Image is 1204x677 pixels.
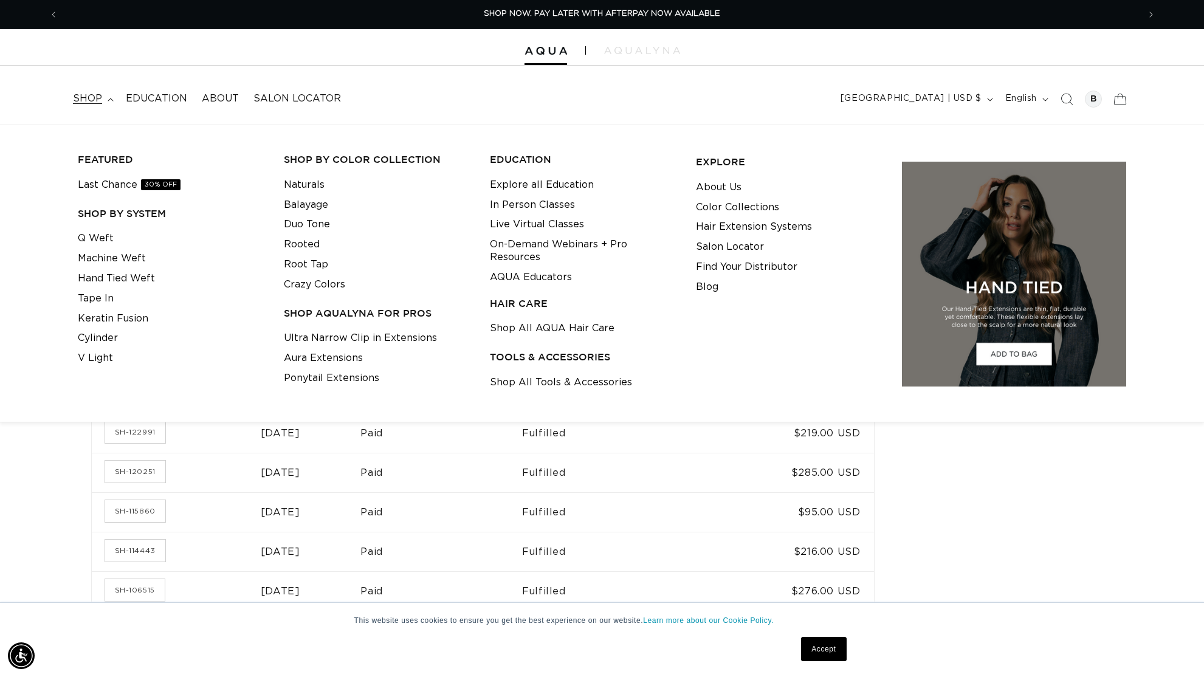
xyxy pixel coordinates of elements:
[78,175,181,195] a: Last Chance30% OFF
[490,235,677,267] a: On-Demand Webinars + Pro Resources
[801,637,846,661] a: Accept
[360,571,522,611] td: Paid
[78,328,118,348] a: Cylinder
[202,92,239,105] span: About
[716,453,874,492] td: $285.00 USD
[696,217,812,237] a: Hair Extension Systems
[1053,86,1080,112] summary: Search
[696,156,883,168] h3: EXPLORE
[284,153,471,166] h3: Shop by Color Collection
[1138,3,1164,26] button: Next announcement
[261,468,300,478] time: [DATE]
[484,10,720,18] span: SHOP NOW. PAY LATER WITH AFTERPAY NOW AVAILABLE
[284,307,471,320] h3: Shop AquaLyna for Pros
[490,215,584,235] a: Live Virtual Classes
[78,269,155,289] a: Hand Tied Weft
[354,615,850,626] p: This website uses cookies to ensure you get the best experience on our website.
[998,88,1053,111] button: English
[78,207,265,220] h3: SHOP BY SYSTEM
[284,175,325,195] a: Naturals
[105,500,165,522] a: Order number SH-115860
[253,92,341,105] span: Salon Locator
[490,195,575,215] a: In Person Classes
[284,215,330,235] a: Duo Tone
[490,351,677,363] h3: TOOLS & ACCESSORIES
[78,153,265,166] h3: FEATURED
[1005,92,1037,105] span: English
[40,3,67,26] button: Previous announcement
[643,616,774,625] a: Learn more about our Cookie Policy.
[119,85,194,112] a: Education
[360,413,522,453] td: Paid
[1143,619,1204,677] iframe: Chat Widget
[360,453,522,492] td: Paid
[696,237,764,257] a: Salon Locator
[284,368,379,388] a: Ponytail Extensions
[284,235,320,255] a: Rooted
[261,507,300,517] time: [DATE]
[66,85,119,112] summary: shop
[194,85,246,112] a: About
[716,571,874,611] td: $276.00 USD
[105,579,165,601] a: Order number SH-106515
[716,532,874,571] td: $216.00 USD
[490,267,572,287] a: AQUA Educators
[490,153,677,166] h3: EDUCATION
[522,453,716,492] td: Fulfilled
[490,318,614,338] a: Shop All AQUA Hair Care
[261,547,300,557] time: [DATE]
[78,229,114,249] a: Q Weft
[284,348,363,368] a: Aura Extensions
[525,47,567,55] img: Aqua Hair Extensions
[490,297,677,310] h3: HAIR CARE
[522,532,716,571] td: Fulfilled
[141,179,181,190] span: 30% OFF
[78,289,114,309] a: Tape In
[284,275,345,295] a: Crazy Colors
[261,428,300,438] time: [DATE]
[284,195,328,215] a: Balayage
[284,328,437,348] a: Ultra Narrow Clip in Extensions
[522,571,716,611] td: Fulfilled
[490,175,594,195] a: Explore all Education
[490,373,632,393] a: Shop All Tools & Accessories
[126,92,187,105] span: Education
[105,540,165,562] a: Order number SH-114443
[833,88,998,111] button: [GEOGRAPHIC_DATA] | USD $
[696,277,718,297] a: Blog
[284,255,328,275] a: Root Tap
[696,177,741,198] a: About Us
[78,309,148,329] a: Keratin Fusion
[696,257,797,277] a: Find Your Distributor
[360,532,522,571] td: Paid
[105,461,165,483] a: Order number SH-120251
[360,492,522,532] td: Paid
[73,92,102,105] span: shop
[696,198,779,218] a: Color Collections
[105,421,165,443] a: Order number SH-122991
[246,85,348,112] a: Salon Locator
[261,586,300,596] time: [DATE]
[604,47,680,54] img: aqualyna.com
[716,492,874,532] td: $95.00 USD
[841,92,982,105] span: [GEOGRAPHIC_DATA] | USD $
[522,492,716,532] td: Fulfilled
[522,413,716,453] td: Fulfilled
[78,348,113,368] a: V Light
[716,413,874,453] td: $219.00 USD
[78,249,146,269] a: Machine Weft
[8,642,35,669] div: Accessibility Menu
